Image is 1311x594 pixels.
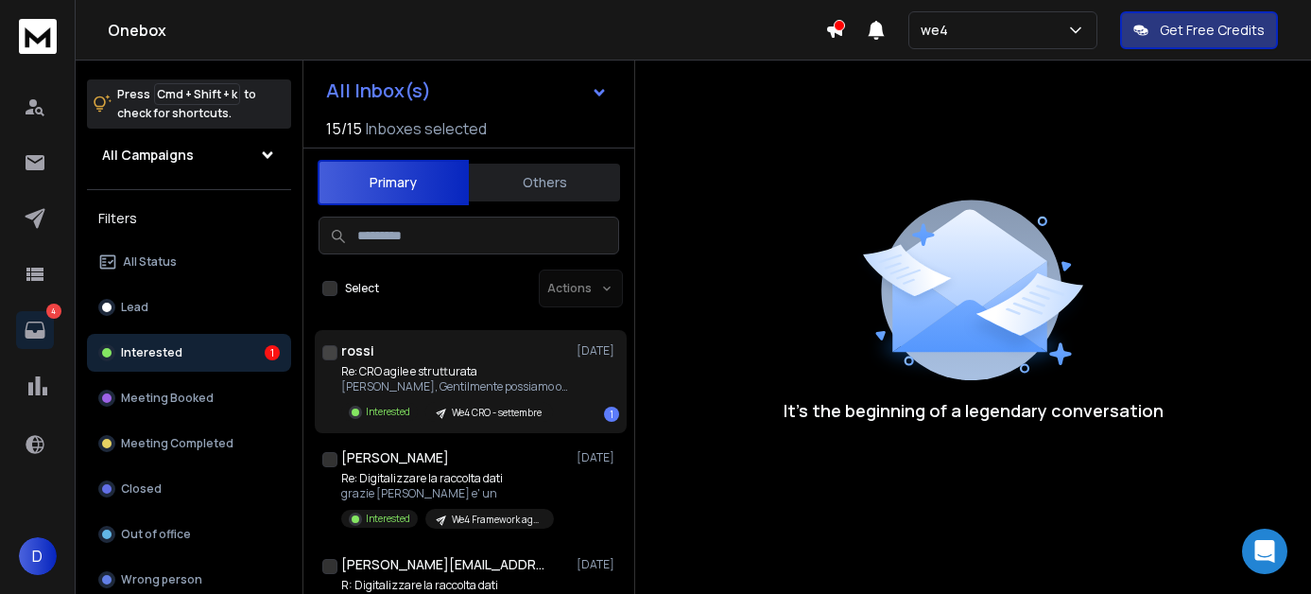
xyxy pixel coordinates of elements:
[577,450,619,465] p: [DATE]
[326,117,362,140] span: 15 / 15
[87,205,291,232] h3: Filters
[87,288,291,326] button: Lead
[326,81,431,100] h1: All Inbox(s)
[366,117,487,140] h3: Inboxes selected
[366,512,410,526] p: Interested
[121,391,214,406] p: Meeting Booked
[341,379,568,394] p: [PERSON_NAME], Gentilmente possiamo organizzare
[87,136,291,174] button: All Campaigns
[577,557,619,572] p: [DATE]
[87,425,291,463] button: Meeting Completed
[121,572,202,587] p: Wrong person
[108,19,825,42] h1: Onebox
[1242,529,1287,574] div: Open Intercom Messenger
[341,364,568,379] p: Re: CRO agile e strutturata
[87,470,291,508] button: Closed
[87,379,291,417] button: Meeting Booked
[341,471,554,486] p: Re: Digitalizzare la raccolta dati
[87,334,291,372] button: Interested1
[19,537,57,575] button: D
[452,406,542,420] p: We4 CRO - settembre
[121,527,191,542] p: Out of office
[604,407,619,422] div: 1
[123,254,177,270] p: All Status
[921,21,956,40] p: we4
[87,515,291,553] button: Out of office
[341,486,554,501] p: grazie [PERSON_NAME] e' un
[341,578,568,593] p: R: Digitalizzare la raccolta dati
[341,448,449,467] h1: [PERSON_NAME]
[318,160,469,205] button: Primary
[341,341,374,360] h1: rossi
[117,85,256,123] p: Press to check for shortcuts.
[46,304,61,319] p: 4
[1160,21,1265,40] p: Get Free Credits
[311,72,623,110] button: All Inbox(s)
[87,243,291,281] button: All Status
[341,555,549,574] h1: [PERSON_NAME][EMAIL_ADDRESS][DOMAIN_NAME]
[102,146,194,165] h1: All Campaigns
[19,19,57,54] img: logo
[469,162,620,203] button: Others
[452,513,543,527] p: We4 Framework agosto
[121,300,148,315] p: Lead
[1120,11,1278,49] button: Get Free Credits
[154,83,240,105] span: Cmd + Shift + k
[265,345,280,360] div: 1
[577,343,619,358] p: [DATE]
[121,345,182,360] p: Interested
[16,311,54,349] a: 4
[345,281,379,296] label: Select
[366,405,410,419] p: Interested
[121,436,233,451] p: Meeting Completed
[121,481,162,497] p: Closed
[784,397,1164,424] p: It’s the beginning of a legendary conversation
